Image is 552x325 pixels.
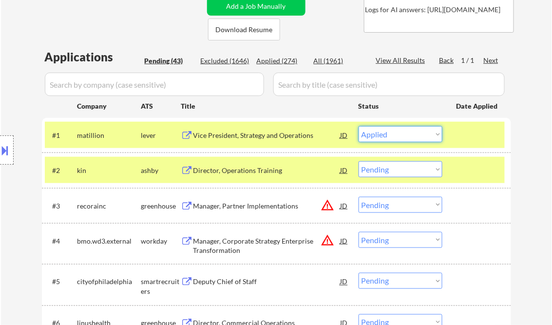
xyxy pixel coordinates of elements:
[53,277,70,287] div: #5
[77,277,141,287] div: cityofphiladelphia
[193,236,341,255] div: Manager, Corporate Strategy Enterprise Transformation
[208,19,280,40] button: Download Resume
[340,232,349,249] div: JD
[45,51,141,63] div: Applications
[461,56,484,65] div: 1 / 1
[484,56,499,65] div: Next
[193,131,341,140] div: Vice President, Strategy and Operations
[193,166,341,175] div: Director, Operations Training
[340,161,349,179] div: JD
[321,233,335,247] button: warning_amber
[181,101,349,111] div: Title
[53,236,70,246] div: #4
[141,277,181,296] div: smartrecruiters
[321,198,335,212] button: warning_amber
[193,277,341,287] div: Deputy Chief of Staff
[141,236,181,246] div: workday
[257,56,305,66] div: Applied (274)
[193,201,341,211] div: Manager, Partner Implementations
[145,56,193,66] div: Pending (43)
[201,56,249,66] div: Excluded (1646)
[340,126,349,144] div: JD
[340,273,349,290] div: JD
[77,236,141,246] div: bmo.wd3.external
[376,56,428,65] div: View All Results
[314,56,362,66] div: All (1961)
[340,197,349,214] div: JD
[273,73,505,96] input: Search by title (case sensitive)
[457,101,499,111] div: Date Applied
[439,56,455,65] div: Back
[359,97,442,115] div: Status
